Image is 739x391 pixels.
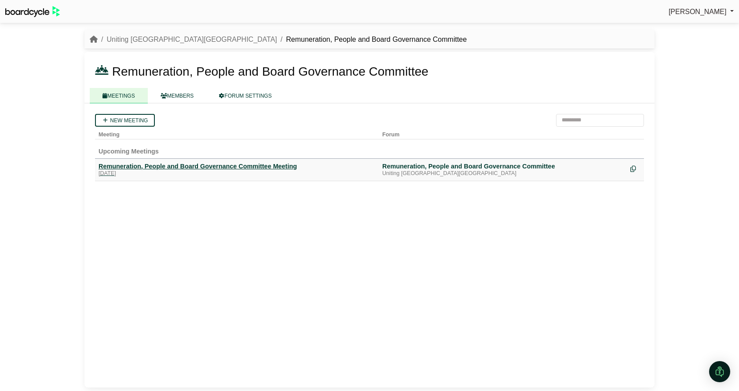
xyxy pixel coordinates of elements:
span: [PERSON_NAME] [669,8,727,15]
a: [PERSON_NAME] [669,6,734,18]
a: MEMBERS [148,88,207,103]
a: Remuneration, People and Board Governance Committee Meeting [DATE] [99,162,375,177]
a: MEETINGS [90,88,148,103]
div: Remuneration, People and Board Governance Committee [382,162,623,170]
div: [DATE] [99,170,375,177]
a: FORUM SETTINGS [206,88,284,103]
th: Forum [379,127,627,139]
span: Remuneration, People and Board Governance Committee [112,65,428,78]
a: Remuneration, People and Board Governance Committee Uniting [GEOGRAPHIC_DATA][GEOGRAPHIC_DATA] [382,162,623,177]
nav: breadcrumb [90,34,467,45]
div: Make a copy [630,162,640,174]
img: BoardcycleBlackGreen-aaafeed430059cb809a45853b8cf6d952af9d84e6e89e1f1685b34bfd5cb7d64.svg [5,6,60,17]
div: Remuneration, People and Board Governance Committee Meeting [99,162,375,170]
li: Remuneration, People and Board Governance Committee [277,34,467,45]
div: Uniting [GEOGRAPHIC_DATA][GEOGRAPHIC_DATA] [382,170,623,177]
th: Meeting [95,127,379,139]
span: Upcoming Meetings [99,148,159,155]
div: Open Intercom Messenger [709,361,730,382]
a: New meeting [95,114,155,127]
a: Uniting [GEOGRAPHIC_DATA][GEOGRAPHIC_DATA] [106,36,277,43]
